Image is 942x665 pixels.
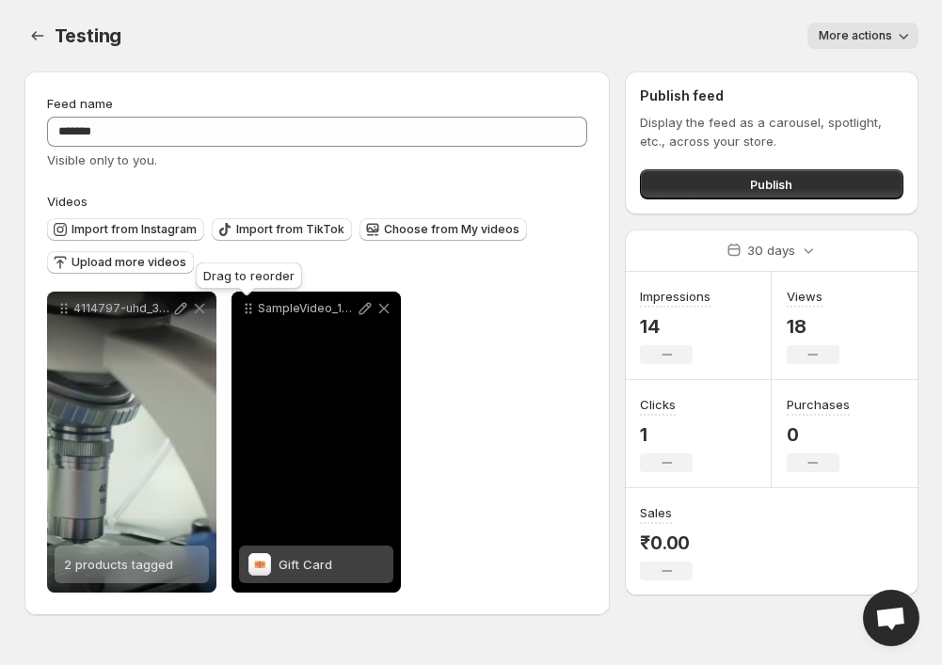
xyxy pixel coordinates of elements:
button: Import from Instagram [47,218,204,241]
a: Open chat [863,590,919,646]
button: Upload more videos [47,251,194,274]
h3: Clicks [640,395,676,414]
div: SampleVideo_1280x720_5mbGift CardGift Card [232,292,401,593]
span: Choose from My videos [384,222,519,237]
span: More actions [819,28,892,43]
h3: Sales [640,503,672,522]
h3: Views [787,287,822,306]
button: More actions [807,23,918,49]
span: Upload more videos [72,255,186,270]
p: ₹0.00 [640,531,693,554]
h3: Purchases [787,395,850,414]
p: 4114797-uhd_3840_2160_25fps [73,301,171,316]
button: Import from TikTok [212,218,352,241]
span: Import from TikTok [236,222,344,237]
span: Testing [55,24,122,47]
h3: Impressions [640,287,710,306]
button: Settings [24,23,51,49]
span: Import from Instagram [72,222,197,237]
span: Feed name [47,96,113,111]
h2: Publish feed [640,87,902,105]
button: Publish [640,169,902,199]
p: 14 [640,315,710,338]
p: 1 [640,423,693,446]
p: 0 [787,423,850,446]
p: SampleVideo_1280x720_5mb [258,301,356,316]
span: Videos [47,194,88,209]
button: Choose from My videos [359,218,527,241]
p: Display the feed as a carousel, spotlight, etc., across your store. [640,113,902,150]
span: Gift Card [279,557,332,572]
p: 18 [787,315,839,338]
img: Gift Card [248,553,271,576]
span: 2 products tagged [64,557,173,572]
div: 4114797-uhd_3840_2160_25fps2 products tagged [47,292,216,593]
p: 30 days [747,241,795,260]
span: Publish [750,175,792,194]
span: Visible only to you. [47,152,157,167]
